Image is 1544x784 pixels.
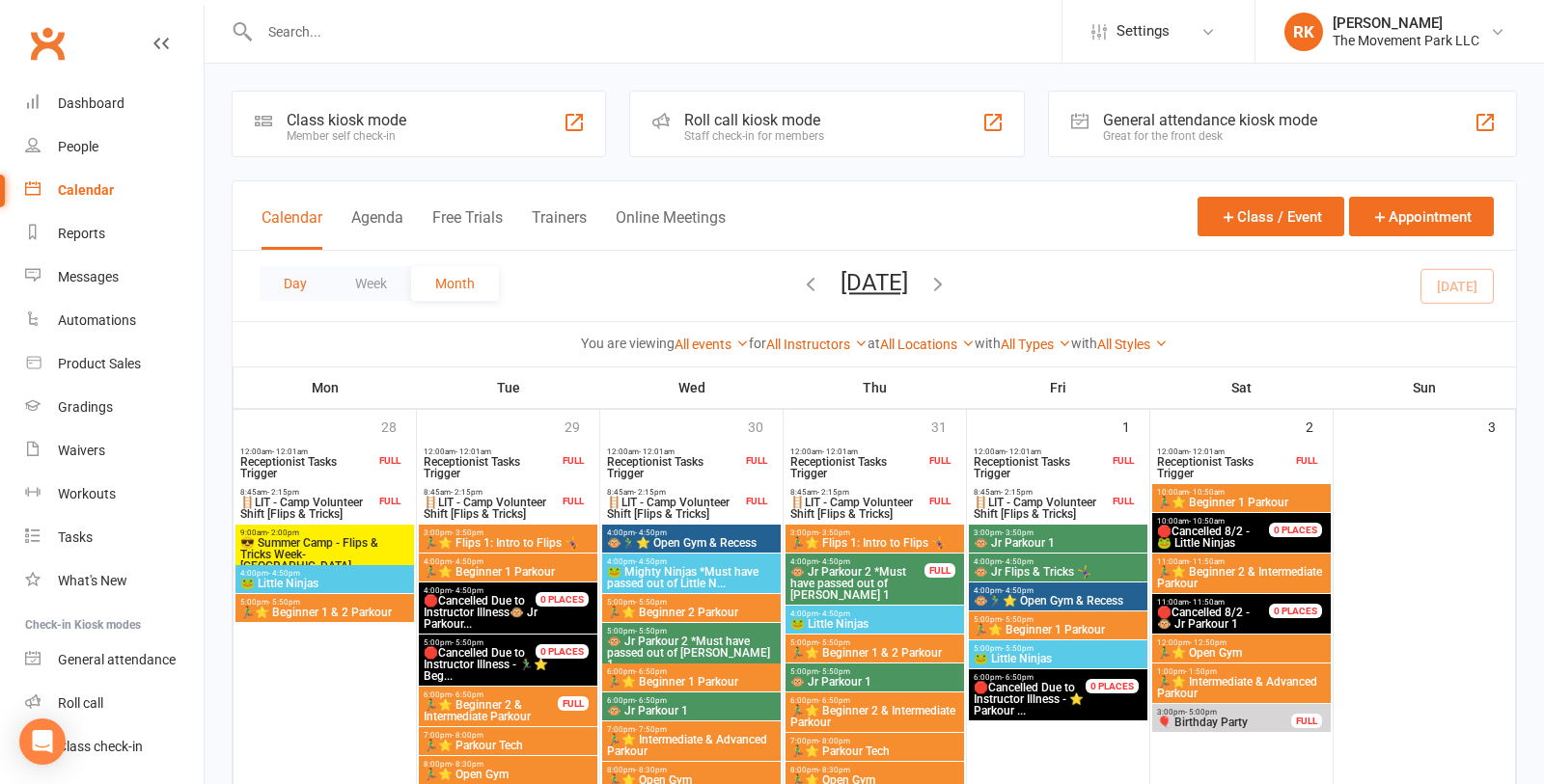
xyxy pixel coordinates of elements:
span: 4:00pm [606,557,777,566]
span: 5:00pm [239,598,410,607]
span: - 12:01am [1189,447,1225,456]
div: FULL [1291,453,1322,468]
span: - 8:30pm [818,766,850,774]
div: Reports [58,226,105,241]
span: - 10:50am [1189,488,1225,497]
span: - 6:50pm [635,667,667,676]
div: 0 PLACES [1269,523,1322,537]
span: 3:00pm [423,528,593,537]
span: - 8:00pm [818,737,850,745]
span: 5:00pm [973,644,1144,653]
button: Week [331,266,411,301]
span: - 12:01am [272,447,308,456]
a: Product Sales [25,342,204,386]
span: 🏃‍♂️⭐ Beginner 2 & Intermediate Parkour [1156,566,1327,589]
a: Reports [25,212,204,256]
div: What's New [58,573,127,588]
span: Receptionist Tasks Trigger [973,456,1109,479]
button: [DATE] [841,269,908,296]
span: 8:45am [789,488,925,497]
th: Thu [784,367,967,408]
div: Dashboard [58,95,124,111]
span: 🪜LIT - Camp Volunteer Shift [Flips & Tricks] [789,497,925,520]
button: Month [411,266,499,301]
span: - 6:50pm [1002,673,1034,682]
span: 🐵 Jr Parkour 1 [973,537,1144,549]
div: 0 PLACES [1269,604,1322,618]
div: Roll call kiosk mode [684,111,824,129]
span: - 5:50pm [268,598,300,607]
div: FULL [924,453,955,468]
span: 4:00pm [423,586,559,595]
div: FULL [924,563,955,578]
div: People [58,139,98,154]
span: 4:00pm [606,528,777,537]
a: Roll call [25,682,204,725]
span: 🐸 Little Ninjas [973,653,1144,664]
div: 2 [1306,410,1333,442]
div: FULL [924,494,955,508]
span: 4:00pm [423,557,593,566]
a: Tasks [25,516,204,559]
span: - 8:00pm [452,731,483,740]
span: Instructor Illness - ⭐ Parkour ... [973,682,1109,716]
span: 12:00am [239,447,375,456]
span: - 12:50pm [1190,638,1227,647]
button: Agenda [351,208,403,250]
a: What's New [25,559,204,603]
span: - 1:50pm [1185,667,1217,676]
span: 🐵 Jr Parkour 1 [606,705,777,716]
span: 🏃‍♂️⭐ Parkour Tech [789,745,960,757]
span: 🏃‍♂️⭐ Flips 1: Intro to Flips 🤸‍♀️ [789,537,960,549]
button: Class / Event [1198,197,1344,236]
span: 🐸 Little Ninjas [789,618,960,630]
span: 4:00pm [973,557,1144,566]
div: 29 [565,410,599,442]
th: Tue [417,367,600,408]
span: 8:00pm [789,766,960,774]
span: - 12:01am [639,447,675,456]
span: 8:00pm [606,766,777,774]
div: FULL [558,696,589,711]
div: Product Sales [58,356,141,371]
div: FULL [1291,714,1322,728]
span: 🐵 Jr Flips & Tricks 🤸‍♀️ [973,566,1144,578]
div: 1 [1122,410,1149,442]
div: 28 [381,410,416,442]
span: 🏃‍♂️⭐ Intermediate & Advanced Parkour [1156,676,1327,699]
span: 3:00pm [789,528,960,537]
span: 8:00pm [423,760,593,769]
span: - 2:15pm [1001,488,1033,497]
button: Online Meetings [616,208,726,250]
span: 8:45am [973,488,1109,497]
a: Calendar [25,169,204,212]
span: 🪜LIT - Camp Volunteer Shift [Flips & Tricks] [423,497,559,520]
div: 3 [1488,410,1515,442]
span: - 6:50pm [635,696,667,705]
strong: You are viewing [581,336,675,351]
div: Great for the front desk [1103,129,1317,143]
span: - 6:50pm [818,696,850,705]
span: - 12:01am [822,447,858,456]
span: 12:00am [423,447,559,456]
div: FULL [1108,494,1139,508]
span: - 4:50pm [635,557,667,566]
span: 🏃‍♂️⭐ Flips 1: Intro to Flips 🤸‍♀️ [423,537,593,549]
div: [PERSON_NAME] [1333,14,1479,32]
span: 🏃‍♂️⭐ Beginner 2 & Intermediate Parkour [789,705,960,728]
span: 🐵 Jr Parkour 1 [1156,607,1292,630]
span: - 8:30pm [452,760,483,769]
span: - 4:50pm [818,609,850,618]
span: 12:00am [606,447,742,456]
span: - 5:50pm [818,667,850,676]
a: All events [675,337,749,352]
span: - 5:50pm [635,627,667,635]
span: - 4:50pm [1002,586,1034,595]
span: - 2:15pm [817,488,849,497]
span: 🎈 Birthday Party [1156,716,1292,728]
div: Class check-in [58,739,143,754]
span: 🐸 Little Ninjas [1156,526,1292,549]
span: 5:00pm [606,598,777,607]
a: All Styles [1097,337,1168,352]
span: Receptionist Tasks Trigger [606,456,742,479]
